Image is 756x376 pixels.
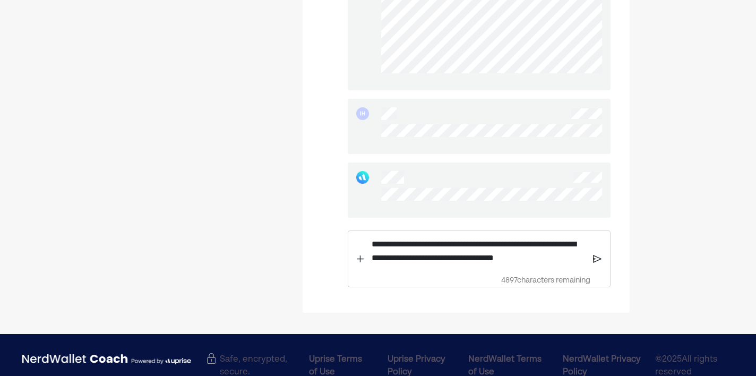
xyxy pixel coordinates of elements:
div: Safe, encrypted, secure. [207,353,296,363]
div: IH [356,107,369,120]
div: Rich Text Editor. Editing area: main [366,231,590,270]
div: 4897 characters remaining [366,275,590,286]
